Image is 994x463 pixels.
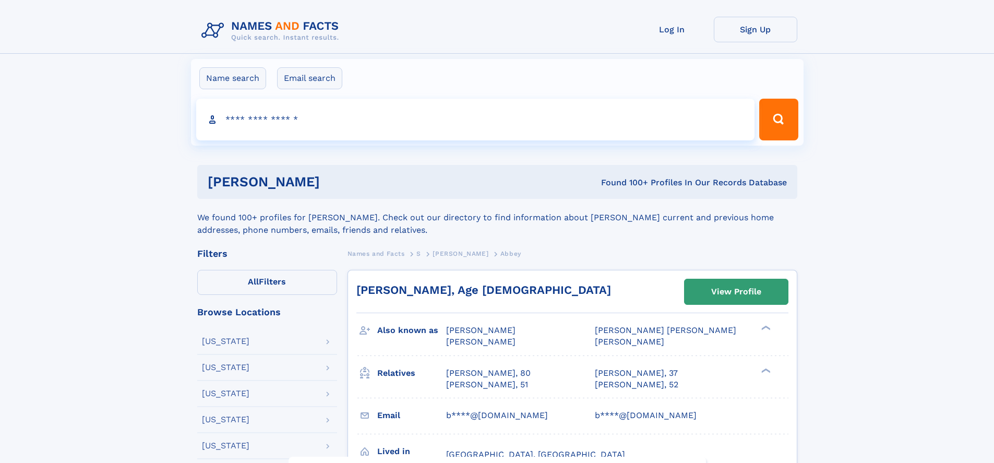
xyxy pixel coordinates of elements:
span: All [248,277,259,287]
a: Log In [630,17,714,42]
img: Logo Names and Facts [197,17,348,45]
span: [PERSON_NAME] [446,325,516,335]
a: [PERSON_NAME], Age [DEMOGRAPHIC_DATA] [356,283,611,296]
a: [PERSON_NAME], 37 [595,367,678,379]
label: Email search [277,67,342,89]
a: [PERSON_NAME] [433,247,488,260]
a: Sign Up [714,17,797,42]
h3: Relatives [377,364,446,382]
div: Filters [197,249,337,258]
a: [PERSON_NAME], 80 [446,367,531,379]
span: S [416,250,421,257]
label: Filters [197,270,337,295]
span: [PERSON_NAME] [446,337,516,347]
div: Browse Locations [197,307,337,317]
span: [PERSON_NAME] [PERSON_NAME] [595,325,736,335]
div: [US_STATE] [202,442,249,450]
button: Search Button [759,99,798,140]
div: We found 100+ profiles for [PERSON_NAME]. Check out our directory to find information about [PERS... [197,199,797,236]
a: [PERSON_NAME], 51 [446,379,528,390]
h3: Lived in [377,443,446,460]
label: Name search [199,67,266,89]
span: [PERSON_NAME] [595,337,664,347]
div: [US_STATE] [202,337,249,346]
span: [GEOGRAPHIC_DATA], [GEOGRAPHIC_DATA] [446,449,625,459]
h3: Also known as [377,322,446,339]
div: [US_STATE] [202,363,249,372]
span: [PERSON_NAME] [433,250,488,257]
div: Found 100+ Profiles In Our Records Database [460,177,787,188]
div: [US_STATE] [202,415,249,424]
a: [PERSON_NAME], 52 [595,379,678,390]
a: Names and Facts [348,247,405,260]
span: Abbey [500,250,521,257]
a: S [416,247,421,260]
h1: [PERSON_NAME] [208,175,461,188]
div: ❯ [759,367,771,374]
a: View Profile [685,279,788,304]
h3: Email [377,407,446,424]
div: [US_STATE] [202,389,249,398]
div: ❯ [759,325,771,331]
div: View Profile [711,280,761,304]
input: search input [196,99,755,140]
